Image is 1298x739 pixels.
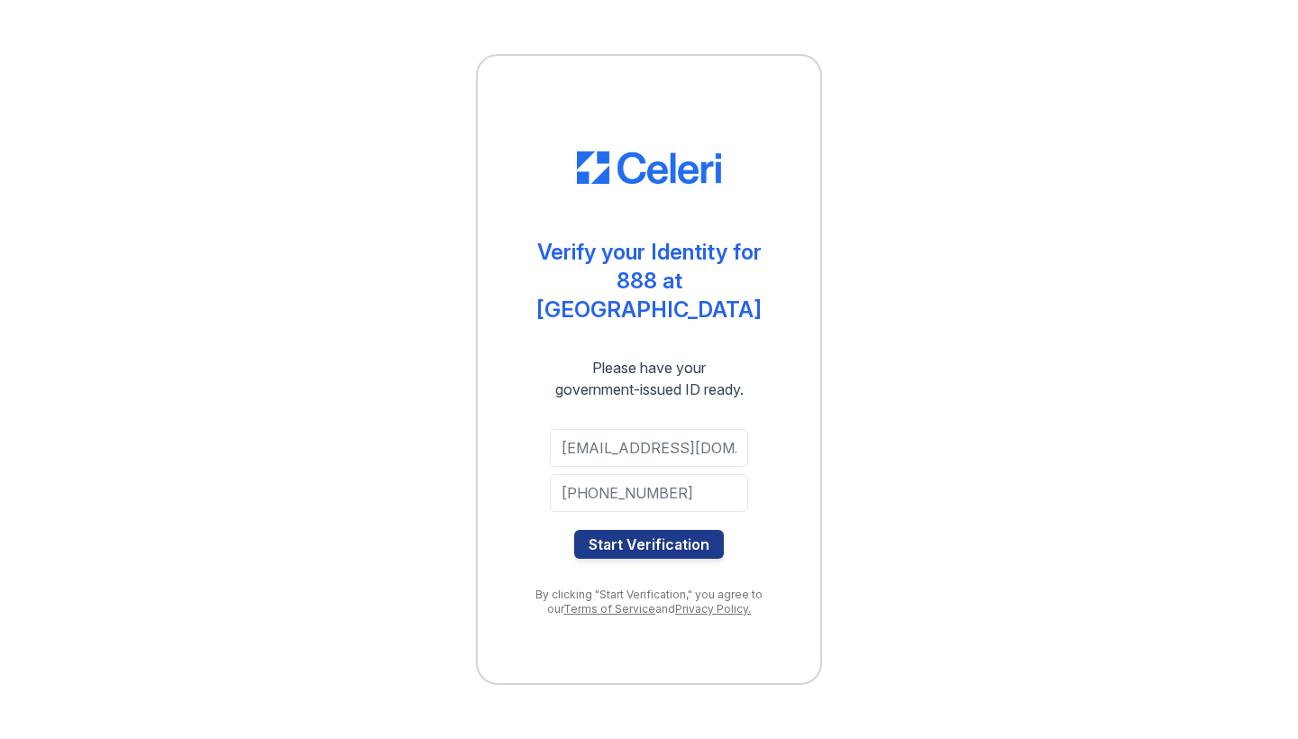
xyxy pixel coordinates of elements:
[574,530,724,559] button: Start Verification
[577,151,721,184] img: CE_Logo_Blue-a8612792a0a2168367f1c8372b55b34899dd931a85d93a1a3d3e32e68fde9ad4.png
[514,238,784,324] div: Verify your Identity for 888 at [GEOGRAPHIC_DATA]
[563,602,655,616] a: Terms of Service
[514,588,784,616] div: By clicking "Start Verification," you agree to our and
[550,429,748,467] input: Email
[550,474,748,512] input: Phone
[675,602,751,616] a: Privacy Policy.
[523,357,776,400] div: Please have your government-issued ID ready.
